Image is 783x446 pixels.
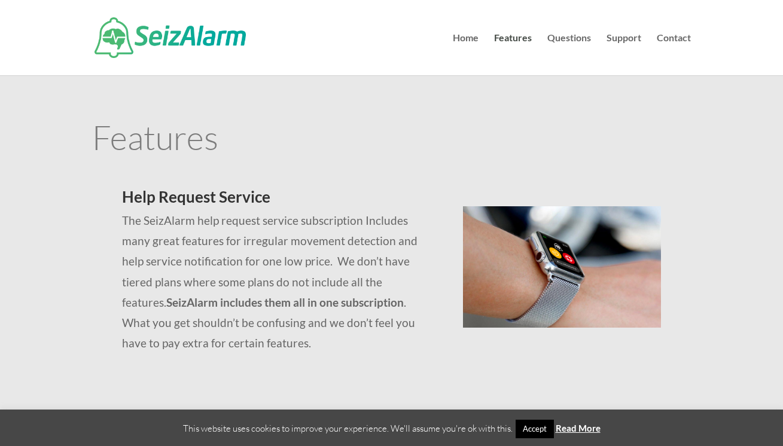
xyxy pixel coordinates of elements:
[677,399,770,433] iframe: Help widget launcher
[556,423,601,433] a: Read More
[547,33,591,75] a: Questions
[425,401,674,414] h3: Heart Rate Detection
[166,295,404,309] strong: SeizAlarm includes them all in one subscription
[657,33,691,75] a: Contact
[109,401,358,414] h3: Abnormal Motion Detection
[607,33,641,75] a: Support
[516,420,554,438] a: Accept
[494,33,532,75] a: Features
[95,17,246,58] img: SeizAlarm
[463,206,661,328] img: seizalarm-on-wrist
[92,120,691,160] h1: Features
[122,210,434,353] p: The SeizAlarm help request service subscription Includes many great features for irregular moveme...
[453,33,479,75] a: Home
[183,423,601,434] span: This website uses cookies to improve your experience. We'll assume you're ok with this.
[122,189,434,210] h2: Help Request Service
